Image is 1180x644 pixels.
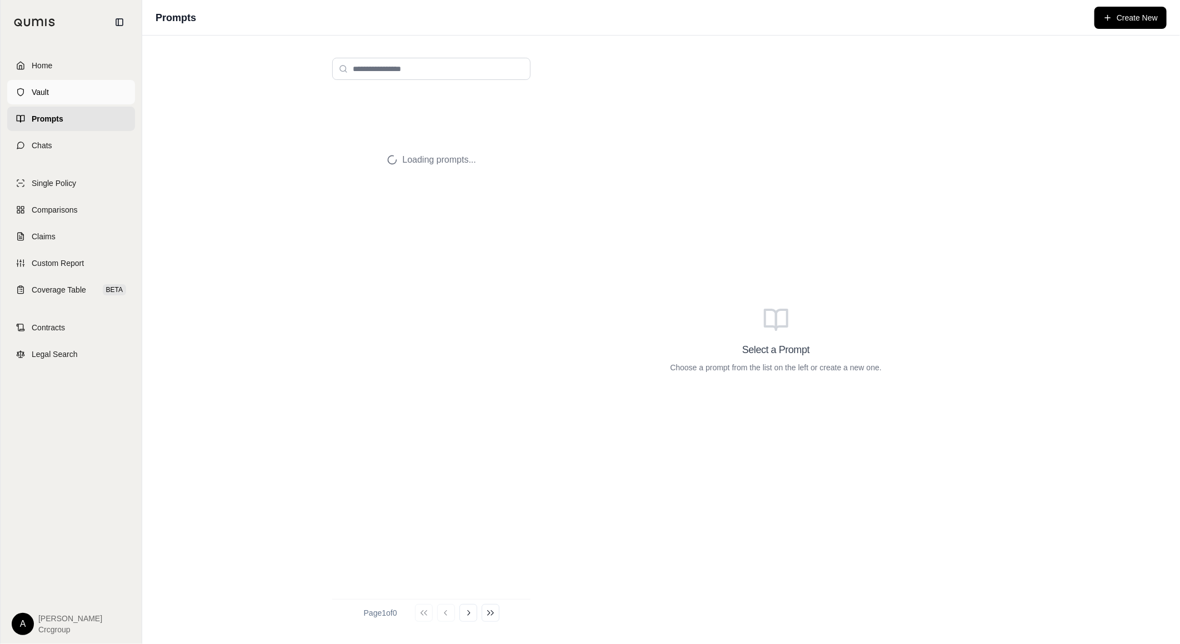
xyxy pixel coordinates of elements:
[14,18,56,27] img: Qumis Logo
[32,349,78,360] span: Legal Search
[7,224,135,249] a: Claims
[32,322,65,333] span: Contracts
[670,362,882,373] p: Choose a prompt from the list on the left or create a new one.
[32,231,56,242] span: Claims
[7,107,135,131] a: Prompts
[156,10,196,26] h1: Prompts
[103,284,126,295] span: BETA
[32,204,77,215] span: Comparisons
[7,278,135,302] a: Coverage TableBETA
[12,613,34,635] div: A
[7,133,135,158] a: Chats
[7,171,135,195] a: Single Policy
[7,315,135,340] a: Contracts
[7,342,135,366] a: Legal Search
[32,113,63,124] span: Prompts
[111,13,128,31] button: Collapse sidebar
[32,258,84,269] span: Custom Report
[38,624,102,635] span: Crcgroup
[1094,7,1167,29] button: Create New
[332,89,531,231] div: Loading prompts...
[364,607,397,618] div: Page 1 of 0
[38,613,102,624] span: [PERSON_NAME]
[32,87,49,98] span: Vault
[742,342,809,358] h3: Select a Prompt
[32,284,86,295] span: Coverage Table
[32,178,76,189] span: Single Policy
[7,198,135,222] a: Comparisons
[7,53,135,78] a: Home
[7,80,135,104] a: Vault
[32,140,52,151] span: Chats
[32,60,52,71] span: Home
[7,251,135,275] a: Custom Report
